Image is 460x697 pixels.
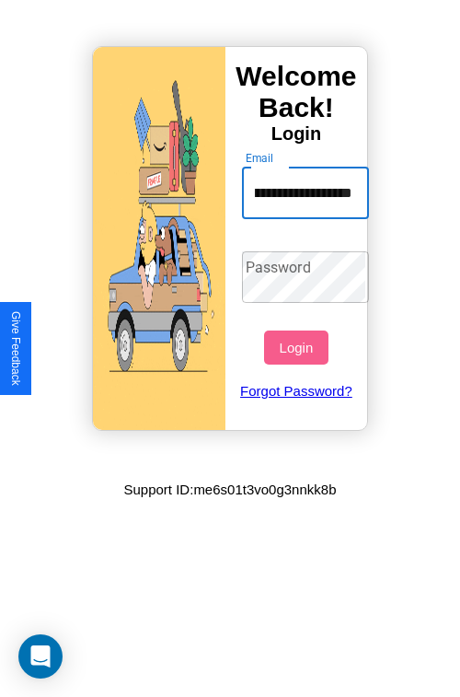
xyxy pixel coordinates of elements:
p: Support ID: me6s01t3vo0g3nnkk8b [124,477,337,502]
a: Forgot Password? [233,365,361,417]
img: gif [93,47,225,430]
button: Login [264,331,328,365]
label: Email [246,150,274,166]
h3: Welcome Back! [225,61,367,123]
h4: Login [225,123,367,145]
div: Open Intercom Messenger [18,634,63,679]
div: Give Feedback [9,311,22,386]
